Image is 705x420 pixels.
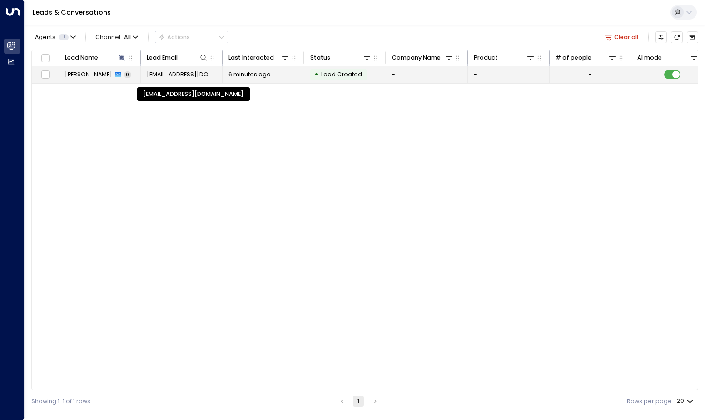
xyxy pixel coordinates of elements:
[40,70,50,80] span: Toggle select row
[687,31,698,43] button: Archived Leads
[92,31,141,43] span: Channel:
[65,70,112,79] span: Anca Maria Drignei
[589,70,592,79] div: -
[637,53,662,63] div: AI mode
[33,8,111,17] a: Leads & Conversations
[468,66,550,83] td: -
[124,34,131,40] span: All
[159,34,190,41] div: Actions
[310,53,372,63] div: Status
[601,31,642,43] button: Clear all
[147,53,209,63] div: Lead Email
[59,34,69,40] span: 1
[228,53,274,63] div: Last Interacted
[386,66,468,83] td: -
[147,70,217,79] span: mariadrigneii@gmail.com
[124,71,131,78] span: 0
[677,395,695,407] div: 20
[155,31,228,43] div: Button group with a nested menu
[655,31,667,43] button: Customize
[336,396,382,407] nav: pagination navigation
[556,53,591,63] div: # of people
[392,53,441,63] div: Company Name
[627,397,673,406] label: Rows per page:
[92,31,141,43] button: Channel:All
[671,31,682,43] span: Refresh
[40,53,50,63] span: Toggle select all
[310,53,330,63] div: Status
[155,31,228,43] button: Actions
[474,53,498,63] div: Product
[314,68,318,82] div: •
[474,53,536,63] div: Product
[65,53,127,63] div: Lead Name
[147,53,178,63] div: Lead Email
[137,87,250,101] div: [EMAIL_ADDRESS][DOMAIN_NAME]
[556,53,617,63] div: # of people
[31,31,79,43] button: Agents1
[228,70,271,79] span: 6 minutes ago
[321,70,362,78] span: Lead Created
[31,397,90,406] div: Showing 1-1 of 1 rows
[637,53,699,63] div: AI mode
[228,53,290,63] div: Last Interacted
[353,396,364,407] button: page 1
[392,53,454,63] div: Company Name
[65,53,98,63] div: Lead Name
[35,35,55,40] span: Agents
